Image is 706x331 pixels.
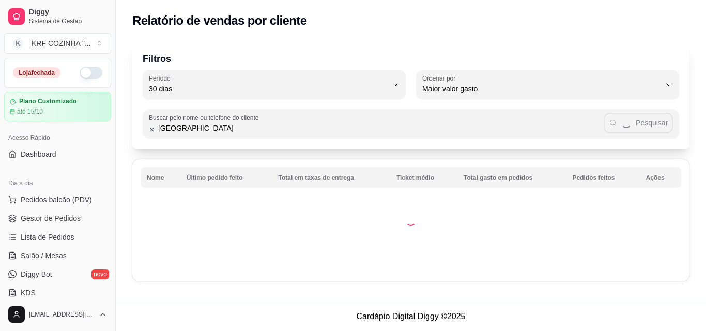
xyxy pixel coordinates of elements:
label: Período [149,74,174,83]
span: Pedidos balcão (PDV) [21,195,92,205]
a: Diggy Botnovo [4,266,111,282]
span: Diggy [29,8,107,17]
button: Pedidos balcão (PDV) [4,192,111,208]
div: Loading [406,215,416,226]
span: KDS [21,288,36,298]
span: Diggy Bot [21,269,52,279]
a: Plano Customizadoaté 15/10 [4,92,111,121]
span: K [13,38,23,49]
a: Lista de Pedidos [4,229,111,245]
span: 30 dias [149,84,387,94]
button: [EMAIL_ADDRESS][DOMAIN_NAME] [4,302,111,327]
p: Filtros [143,52,679,66]
div: Acesso Rápido [4,130,111,146]
span: Gestor de Pedidos [21,213,81,224]
footer: Cardápio Digital Diggy © 2025 [116,302,706,331]
span: Maior valor gasto [422,84,661,94]
article: Plano Customizado [19,98,76,105]
button: Alterar Status [80,67,102,79]
input: Buscar pelo nome ou telefone do cliente [155,123,604,133]
span: Dashboard [21,149,56,160]
a: Salão / Mesas [4,247,111,264]
div: KRF COZINHA " ... [32,38,91,49]
a: Dashboard [4,146,111,163]
span: Lista de Pedidos [21,232,74,242]
span: [EMAIL_ADDRESS][DOMAIN_NAME] [29,310,95,319]
button: Ordenar porMaior valor gasto [416,70,679,99]
div: Dia a dia [4,175,111,192]
a: DiggySistema de Gestão [4,4,111,29]
label: Ordenar por [422,74,459,83]
span: Sistema de Gestão [29,17,107,25]
button: Período30 dias [143,70,406,99]
h2: Relatório de vendas por cliente [132,12,307,29]
label: Buscar pelo nome ou telefone do cliente [149,113,262,122]
a: KDS [4,285,111,301]
article: até 15/10 [17,107,43,116]
span: Salão / Mesas [21,250,67,261]
a: Gestor de Pedidos [4,210,111,227]
button: Select a team [4,33,111,54]
div: Loja fechada [13,67,60,78]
